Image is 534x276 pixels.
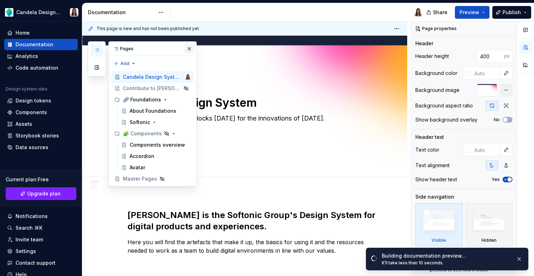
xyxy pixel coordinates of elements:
[130,141,185,148] div: Components overview
[481,237,497,243] div: Hidden
[415,116,477,123] div: Show background overlay
[16,53,38,60] div: Analytics
[118,162,194,173] a: Avatar
[455,6,490,19] button: Preview
[16,109,47,116] div: Components
[123,74,181,81] div: Candela Design System
[112,128,194,139] div: 🧩 Components
[4,234,78,245] a: Invite team
[123,85,181,92] div: Contribute to [PERSON_NAME]
[432,237,446,243] div: Visible
[492,6,531,19] button: Publish
[6,86,47,92] div: Design system data
[5,8,13,17] img: c380b879-9b82-4260-8423-361950e129af.png
[415,102,473,109] div: Background aspect ratio
[415,162,450,169] div: Text alignment
[118,139,194,151] a: Components overview
[471,67,500,80] input: Auto
[16,132,59,139] div: Storybook stories
[433,9,447,16] span: Share
[112,59,138,69] button: Add
[415,70,457,77] div: Background color
[88,9,155,16] div: Documentation
[415,203,463,246] div: Visible
[126,113,378,124] textarea: Providing the building blocks [DATE] for the innovations of [DATE].
[16,213,48,220] div: Notifications
[118,105,194,117] a: About Foundations
[423,6,452,19] button: Share
[415,40,433,47] div: Header
[16,97,51,104] div: Design tokens
[118,151,194,162] a: Accordion
[112,83,194,94] a: Contribute to [PERSON_NAME]
[415,134,444,141] div: Header text
[1,5,81,20] button: Candela Design SystemAlba Fernández
[118,117,194,128] a: Softonic
[120,61,129,66] span: Add
[6,176,76,183] div: Current plan : Free
[130,164,145,171] div: Avatar
[27,190,61,197] span: Upgrade plan
[4,51,78,62] a: Analytics
[4,95,78,106] a: Design tokens
[415,193,454,200] div: Side navigation
[4,118,78,130] a: Assets
[4,142,78,153] a: Data sources
[4,27,78,39] a: Home
[16,248,36,255] div: Settings
[185,74,191,80] img: Alba Fernández
[465,203,513,246] div: Hidden
[6,187,76,200] button: Upgrade plan
[16,236,43,243] div: Invite team
[382,260,510,266] div: It’ll take less than 10 seconds.
[504,53,510,59] p: px
[4,246,78,257] a: Settings
[127,238,379,255] p: Here you will find the artefacts that make it up, the basics for using it and the resources neede...
[415,53,449,60] div: Header height
[16,9,61,16] div: Candela Design System
[16,41,53,48] div: Documentation
[4,222,78,234] button: Search ⌘K
[4,62,78,74] a: Code automation
[16,29,30,36] div: Home
[415,146,439,153] div: Text color
[96,26,200,31] span: This page is new and has not been published yet.
[130,107,176,114] div: About Foundations
[415,176,457,183] div: Show header text
[123,130,162,137] div: 🧩 Components
[112,173,194,184] a: Master Pages
[70,8,78,17] img: Alba Fernández
[123,175,157,182] div: Master Pages
[123,96,161,103] div: 🧬 Foundations
[130,153,154,160] div: Accordion
[415,87,459,94] div: Background image
[126,94,378,111] textarea: Candela Design System
[459,9,479,16] span: Preview
[494,117,500,123] label: No
[471,143,500,156] input: Auto
[4,130,78,141] a: Storybook stories
[16,224,42,231] div: Search ⌘K
[112,94,194,105] div: 🧬 Foundations
[4,211,78,222] button: Notifications
[4,107,78,118] a: Components
[4,39,78,50] a: Documentation
[414,8,422,17] img: Alba Fernández
[130,119,150,126] div: Softonic
[4,257,78,269] button: Contact support
[382,252,510,259] div: Building documentation preview…
[503,9,521,16] span: Publish
[477,50,504,63] input: Auto
[112,71,194,83] a: Candela Design SystemAlba Fernández
[112,71,194,184] div: Page tree
[16,259,55,266] div: Contact support
[127,210,379,232] h2: [PERSON_NAME] is the Softonic Group's Design System for digital products and experiences.
[16,64,58,71] div: Code automation
[16,144,48,151] div: Data sources
[16,121,32,128] div: Assets
[109,42,196,56] div: Pages
[492,177,500,182] label: Yes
